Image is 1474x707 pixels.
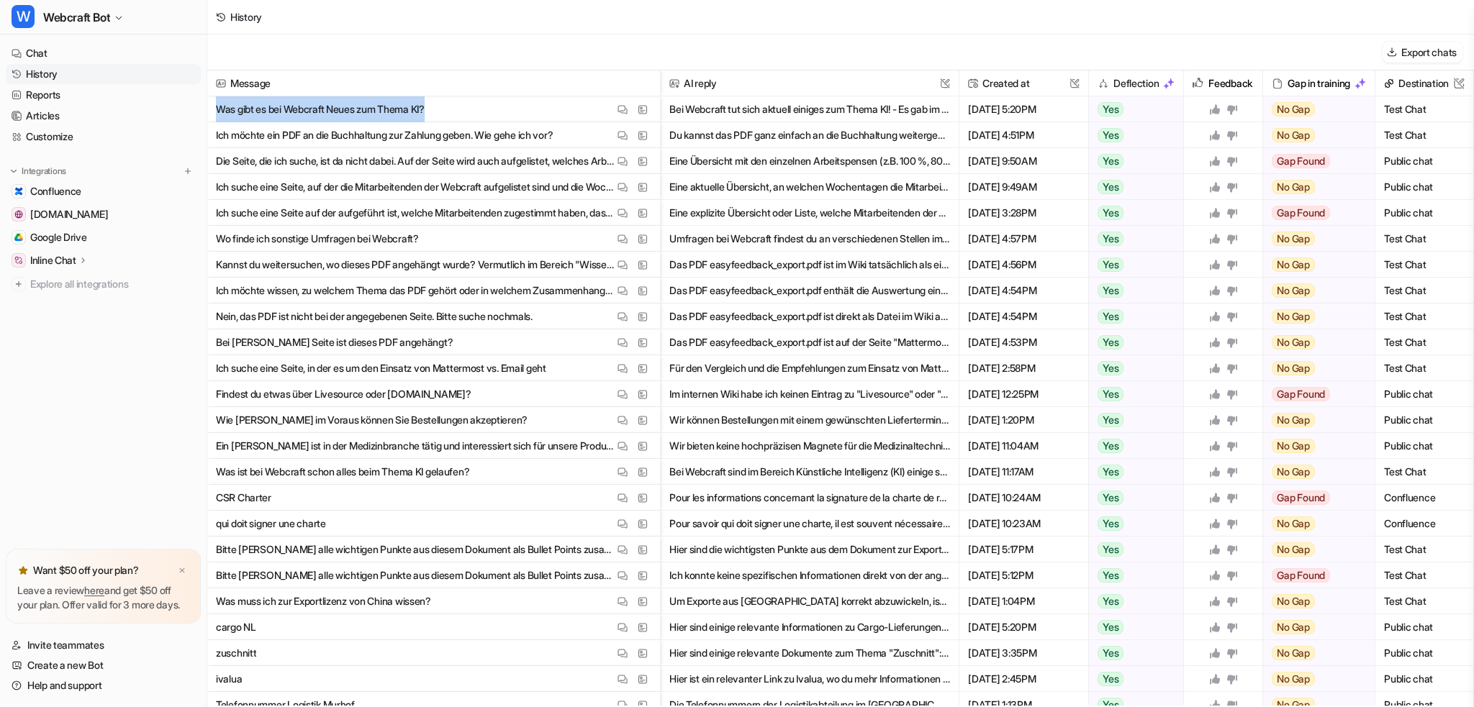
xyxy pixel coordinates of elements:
button: Gap Found [1263,381,1365,407]
span: [DATE] 9:49AM [965,174,1082,200]
span: [DOMAIN_NAME] [30,207,108,222]
span: Test Chat [1381,459,1468,485]
button: No Gap [1263,278,1365,304]
span: W [12,5,35,28]
button: Du kannst das PDF ganz einfach an die Buchhaltung weitergeben: - Für die Webcraft AG in der [GEOG... [669,122,950,148]
span: Yes [1098,387,1123,401]
button: Bei Webcraft tut sich aktuell einiges zum Thema KI! - Es gab im Frühjahr 2025 eine interne KI-Sch... [669,96,950,122]
span: Public chat [1381,148,1468,174]
span: Public chat [1381,614,1468,640]
span: Message [213,70,654,96]
span: [DATE] 11:17AM [965,459,1082,485]
a: Google DriveGoogle Drive [6,227,201,247]
span: Test Chat [1381,122,1468,148]
span: Yes [1098,439,1123,453]
span: [DATE] 9:50AM [965,148,1082,174]
span: Yes [1098,180,1123,194]
span: Public chat [1381,666,1468,692]
button: No Gap [1263,511,1365,537]
span: Yes [1098,361,1123,375]
button: No Gap [1263,666,1365,692]
button: No Gap [1263,355,1365,381]
button: Eine Übersicht mit den einzelnen Arbeitspensen (z.B. 100 %, 80 %, etc.) und den jeweiligen Arbeit... [669,148,950,174]
span: Gap Found [1272,387,1330,401]
button: Integrations [6,164,71,178]
span: No Gap [1272,335,1315,350]
button: No Gap [1263,407,1365,433]
button: Gap Found [1263,485,1365,511]
span: Test Chat [1381,537,1468,562]
p: Nein, das PDF ist nicht bei der angegebenen Seite. Bitte suche nochmals. [216,304,533,329]
span: Public chat [1381,640,1468,666]
span: [DATE] 4:51PM [965,122,1082,148]
span: Yes [1098,594,1123,608]
button: Bei Webcraft sind im Bereich Künstliche Intelligenz (KI) einige spannende Initiativen und Projekt... [669,459,950,485]
span: No Gap [1272,413,1315,427]
button: No Gap [1263,252,1365,278]
span: Google Drive [30,230,87,245]
button: Im internen Wiki habe ich keinen Eintrag zu "Livesource" oder "[DOMAIN_NAME]" gefunden. Falls du ... [669,381,950,407]
span: Yes [1098,491,1123,505]
button: No Gap [1263,226,1365,252]
p: qui doit signer une charte [216,511,326,537]
span: [DATE] 2:45PM [965,666,1082,692]
button: Das PDF easyfeedback_export.pdf ist auf der Seite "Mattermost vs. E-Mail oder Wiki – Was besprich... [669,329,950,355]
button: Das PDF easyfeedback_export.pdf ist im Wiki tatsächlich als eigenständige Datei abgelegt und wird... [669,252,950,278]
span: [DATE] 12:25PM [965,381,1082,407]
span: Gap Found [1272,206,1330,220]
span: Public chat [1381,433,1468,459]
span: [DATE] 1:04PM [965,588,1082,614]
p: Wo finde ich sonstige Umfragen bei Webcraft? [216,226,419,252]
span: Test Chat [1381,252,1468,278]
img: webcraft.ch [14,210,23,219]
span: [DATE] 2:58PM [965,355,1082,381]
a: History [6,64,201,84]
span: [DATE] 4:54PM [965,304,1082,329]
span: Gap Found [1272,568,1330,583]
span: No Gap [1272,128,1315,142]
button: Yes [1089,407,1175,433]
span: Confluence [30,184,81,199]
a: Customize [6,127,201,147]
button: Yes [1089,252,1175,278]
span: Test Chat [1381,304,1468,329]
button: Umfragen bei Webcraft findest du an verschiedenen Stellen im Wiki – je nach Thema: - Mitarbeitend... [669,226,950,252]
button: Yes [1089,96,1175,122]
span: Explore all integrations [30,273,195,296]
a: ConfluenceConfluence [6,181,201,201]
button: Für den Vergleich und die Empfehlungen zum Einsatz von Mattermost vs. E-Mail gibt es eine sehr hi... [669,355,950,381]
span: No Gap [1272,465,1315,479]
button: Hier ist ein relevanter Link zu Ivalua, wo du mehr Informationen finden kannst: [Ivalua im Conflu... [669,666,950,692]
span: Yes [1098,154,1123,168]
span: Yes [1098,542,1123,557]
p: Bei [PERSON_NAME] Seite ist dieses PDF angehängt? [216,329,453,355]
button: Yes [1089,329,1175,355]
span: [DATE] 5:20PM [965,614,1082,640]
a: Reports [6,85,201,105]
button: Hier sind die wichtigsten Punkte aus dem Dokument zur Exportkontrolle für Seltene Erden ab [DATE]... [669,537,950,562]
span: No Gap [1272,646,1315,660]
span: Yes [1098,257,1123,272]
img: menu_add.svg [183,166,193,176]
span: Yes [1098,335,1123,350]
button: Yes [1089,537,1175,562]
p: Want $50 off your plan? [33,563,139,578]
span: Yes [1098,206,1123,220]
span: [DATE] 11:04AM [965,433,1082,459]
p: Was ist bei Webcraft schon alles beim Thema KI gelaufen? [216,459,469,485]
button: Yes [1089,562,1175,588]
span: No Gap [1272,361,1315,375]
p: Was gibt es bei Webcraft Neues zum Thema KI? [216,96,425,122]
span: Webcraft Bot [43,7,110,27]
p: Die Seite, die ich suche, ist da nicht dabei. Auf der Seite wird auch aufgelistet, welches Arbeit... [216,148,614,174]
p: Inline Chat [30,253,76,268]
span: Gap Found [1272,491,1330,505]
button: No Gap [1263,433,1365,459]
span: Yes [1098,232,1123,246]
span: AI reply [666,70,953,96]
span: No Gap [1272,542,1315,557]
span: Test Chat [1381,329,1468,355]
button: Export chats [1383,42,1462,63]
button: No Gap [1263,459,1365,485]
button: No Gap [1263,640,1365,666]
